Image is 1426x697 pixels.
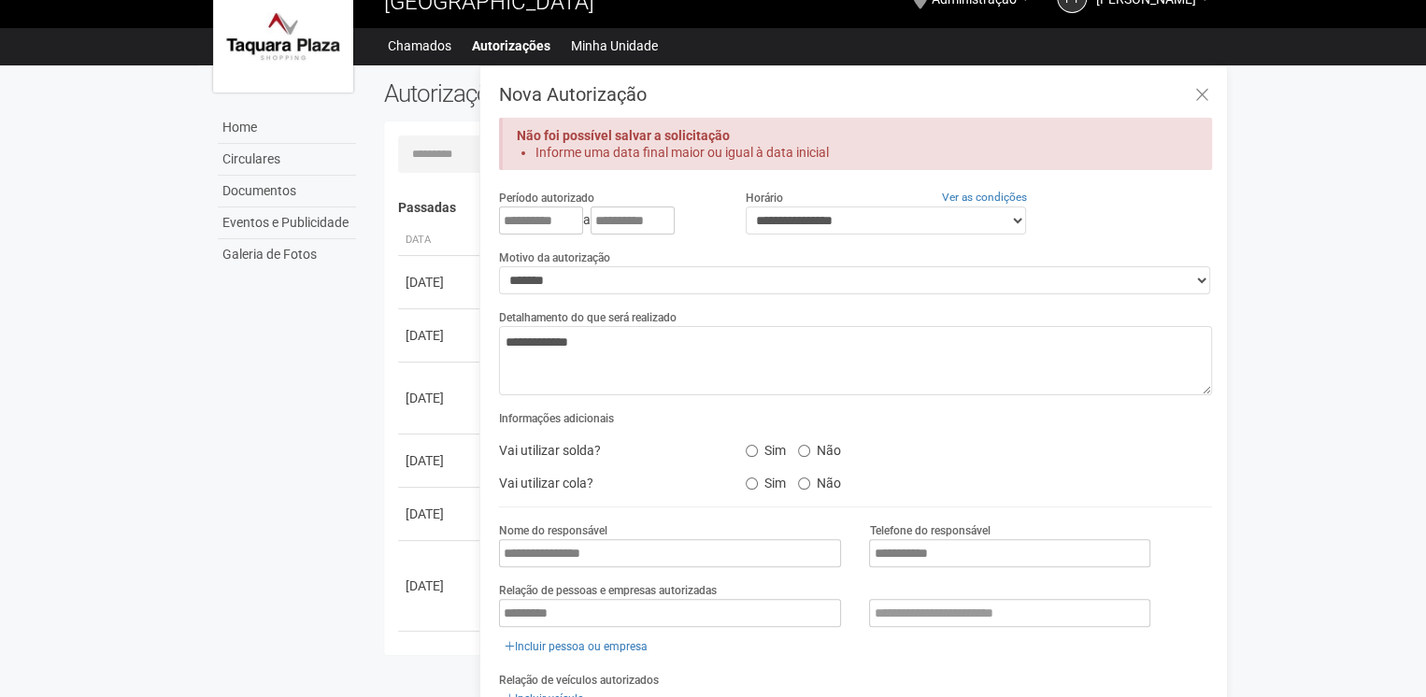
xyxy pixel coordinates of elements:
[798,477,810,490] input: Não
[485,469,732,497] div: Vai utilizar cola?
[398,201,1199,215] h4: Passadas
[535,144,1179,161] li: Informe uma data final maior ou igual à data inicial
[499,206,718,235] div: a
[406,451,475,470] div: [DATE]
[746,190,783,206] label: Horário
[472,33,550,59] a: Autorizações
[499,309,677,326] label: Detalhamento do que será realizado
[499,85,1212,104] h3: Nova Autorização
[218,176,356,207] a: Documentos
[517,128,730,143] strong: Não foi possível salvar a solicitação
[406,326,475,345] div: [DATE]
[406,389,475,407] div: [DATE]
[869,522,990,539] label: Telefone do responsável
[746,477,758,490] input: Sim
[384,79,784,107] h2: Autorizações
[406,273,475,292] div: [DATE]
[406,576,475,595] div: [DATE]
[499,410,614,427] label: Informações adicionais
[798,469,841,491] label: Não
[499,636,653,657] a: Incluir pessoa ou empresa
[388,33,451,59] a: Chamados
[499,190,594,206] label: Período autorizado
[746,445,758,457] input: Sim
[406,505,475,523] div: [DATE]
[746,436,786,459] label: Sim
[499,522,607,539] label: Nome do responsável
[798,445,810,457] input: Não
[499,249,610,266] label: Motivo da autorização
[798,436,841,459] label: Não
[218,112,356,144] a: Home
[942,191,1027,204] a: Ver as condições
[218,239,356,270] a: Galeria de Fotos
[485,436,732,464] div: Vai utilizar solda?
[746,469,786,491] label: Sim
[398,225,482,256] th: Data
[499,672,659,689] label: Relação de veículos autorizados
[499,582,717,599] label: Relação de pessoas e empresas autorizadas
[218,144,356,176] a: Circulares
[571,33,658,59] a: Minha Unidade
[218,207,356,239] a: Eventos e Publicidade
